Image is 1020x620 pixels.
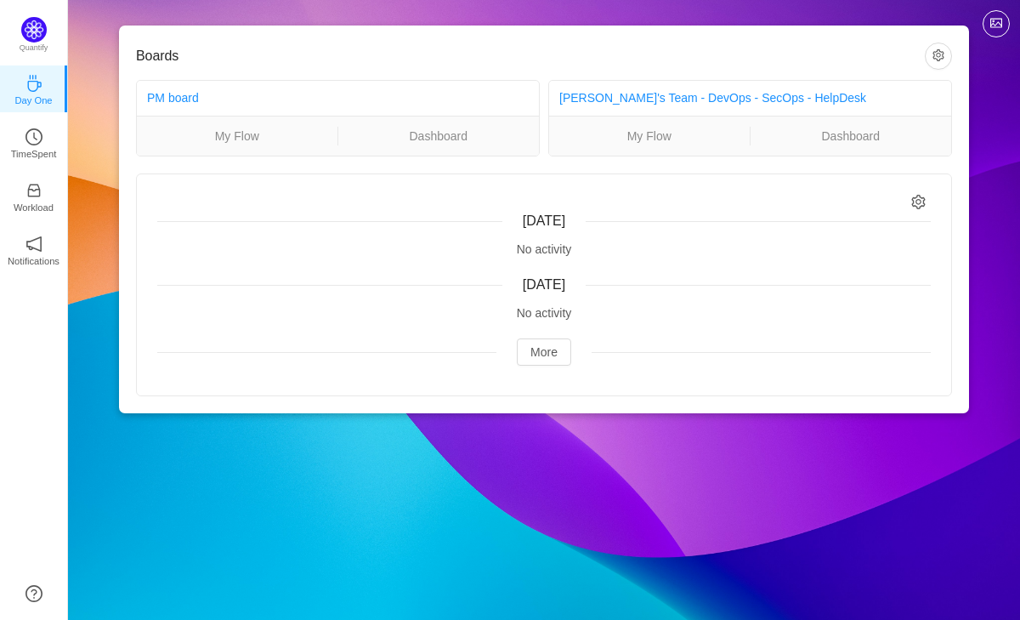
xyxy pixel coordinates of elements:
[136,48,925,65] h3: Boards
[14,200,54,215] p: Workload
[8,253,59,269] p: Notifications
[137,127,337,145] a: My Flow
[25,241,42,258] a: icon: notificationNotifications
[523,277,565,292] span: [DATE]
[11,146,57,162] p: TimeSpent
[751,127,952,145] a: Dashboard
[25,187,42,204] a: icon: inboxWorkload
[523,213,565,228] span: [DATE]
[25,80,42,97] a: icon: coffeeDay One
[14,93,52,108] p: Day One
[25,236,42,253] i: icon: notification
[925,43,952,70] button: icon: setting
[549,127,750,145] a: My Flow
[25,182,42,199] i: icon: inbox
[25,128,42,145] i: icon: clock-circle
[157,241,931,259] div: No activity
[911,195,926,209] i: icon: setting
[25,585,42,602] a: icon: question-circle
[338,127,540,145] a: Dashboard
[157,304,931,322] div: No activity
[517,338,571,366] button: More
[147,91,199,105] a: PM board
[25,75,42,92] i: icon: coffee
[21,17,47,43] img: Quantify
[25,134,42,151] a: icon: clock-circleTimeSpent
[20,43,48,54] p: Quantify
[559,91,866,105] a: [PERSON_NAME]'s Team - DevOps - SecOps - HelpDesk
[983,10,1010,37] button: icon: picture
